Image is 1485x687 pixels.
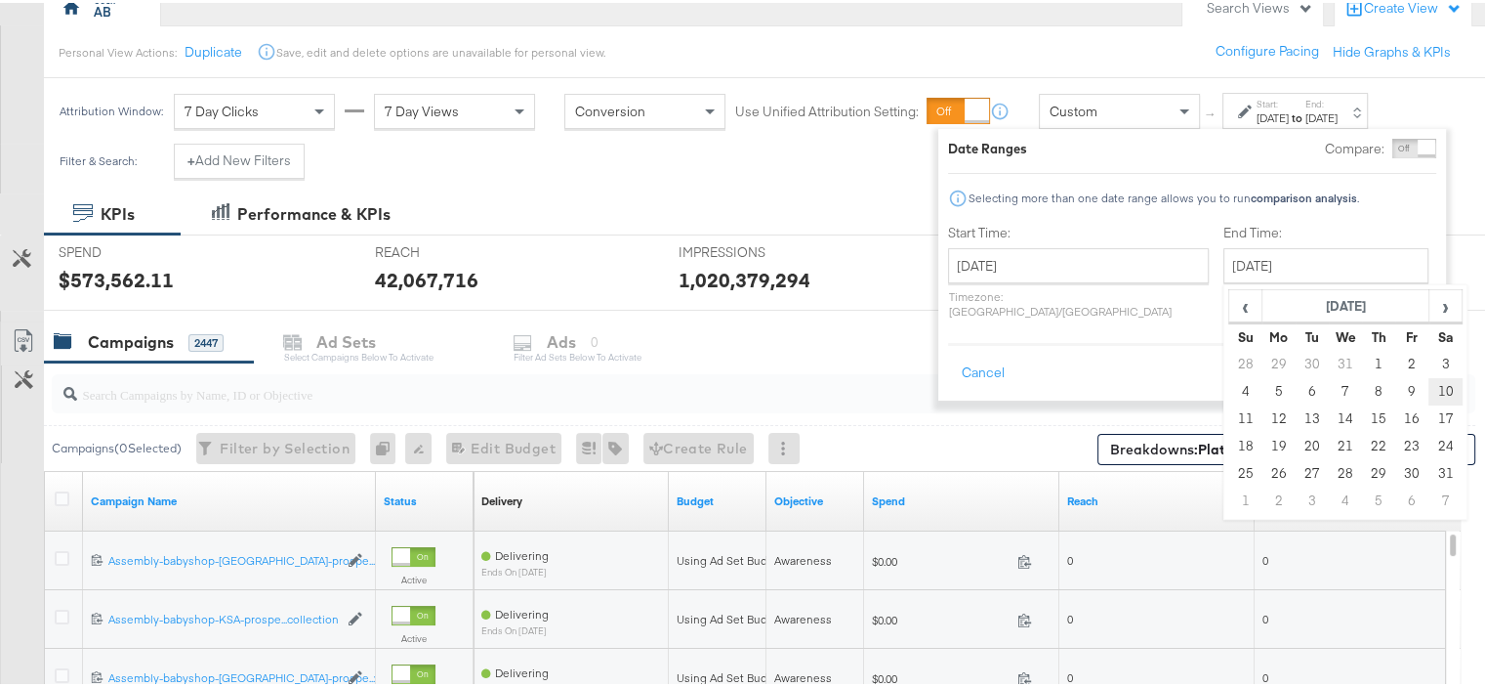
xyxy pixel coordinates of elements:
[774,550,832,565] span: Awareness
[59,102,164,115] div: Attribution Window:
[1262,667,1268,682] span: 0
[1097,431,1336,462] button: Breakdowns:Platform, Month
[1050,100,1097,117] span: Custom
[1428,485,1462,512] td: 7
[1229,348,1262,375] td: 28
[392,571,435,583] label: Active
[1067,609,1073,623] span: 0
[1202,108,1220,115] span: ↑
[1329,430,1362,457] td: 21
[872,551,1010,566] span: $0.00
[1305,107,1338,123] div: [DATE]
[1428,457,1462,485] td: 31
[677,609,785,624] div: Using Ad Set Budget
[1262,457,1296,485] td: 26
[1251,188,1357,202] strong: comparison analysis
[1430,288,1461,318] span: ›
[1362,321,1395,348] th: Th
[1428,321,1462,348] th: Sa
[108,550,338,567] a: Assembly-babyshop-[GEOGRAPHIC_DATA]-prospe...collection
[1296,403,1329,430] td: 13
[872,491,1052,506] a: The total amount spent to date.
[1428,348,1462,375] td: 3
[1296,457,1329,485] td: 27
[1262,375,1296,403] td: 5
[948,353,1018,388] button: Cancel
[1428,375,1462,403] td: 10
[948,137,1027,155] div: Date Ranges
[1428,430,1462,457] td: 24
[1067,491,1247,506] a: The number of people your ad was served to.
[375,263,478,291] div: 42,067,716
[375,240,521,259] span: REACH
[1262,287,1429,321] th: [DATE]
[872,668,1010,683] span: $0.00
[59,42,177,58] div: Personal View Actions:
[1329,321,1362,348] th: We
[1262,550,1268,565] span: 0
[1262,348,1296,375] td: 29
[677,550,785,566] div: Using Ad Set Budget
[91,491,368,506] a: Your campaign name.
[774,609,832,623] span: Awareness
[1229,430,1262,457] td: 18
[1329,375,1362,403] td: 7
[481,491,522,506] div: Delivery
[1329,485,1362,512] td: 4
[1296,375,1329,403] td: 6
[88,328,174,351] div: Campaigns
[679,240,825,259] span: IMPRESSIONS
[1362,375,1395,403] td: 8
[101,200,135,223] div: KPIs
[1296,485,1329,512] td: 3
[948,286,1209,316] p: Timezone: [GEOGRAPHIC_DATA]/[GEOGRAPHIC_DATA]
[495,545,549,560] span: Delivering
[1362,430,1395,457] td: 22
[237,200,391,223] div: Performance & KPIs
[1325,137,1384,155] label: Compare:
[1198,438,1308,455] b: Platform, Month
[52,437,182,454] div: Campaigns ( 0 Selected)
[1229,375,1262,403] td: 4
[774,491,856,506] a: Your campaign's objective.
[1333,40,1451,59] button: Hide Graphs & KPIs
[108,550,338,566] div: Assembly-babyshop-[GEOGRAPHIC_DATA]-prospe...collection
[1296,430,1329,457] td: 20
[174,141,305,176] button: +Add New Filters
[1110,437,1308,456] span: Breakdowns:
[59,240,205,259] span: SPEND
[1230,288,1260,318] span: ‹
[1395,348,1428,375] td: 2
[735,100,919,118] label: Use Unified Attribution Setting:
[1362,485,1395,512] td: 5
[1329,348,1362,375] td: 31
[1257,95,1289,107] label: Start:
[1223,221,1436,239] label: End Time:
[276,42,605,58] div: Save, edit and delete options are unavailable for personal view.
[1262,430,1296,457] td: 19
[948,221,1209,239] label: Start Time:
[1289,107,1305,122] strong: to
[968,189,1360,202] div: Selecting more than one date range allows you to run .
[59,263,174,291] div: $573,562.11
[384,491,466,506] a: Shows the current state of your Ad Campaign.
[1395,430,1428,457] td: 23
[1229,403,1262,430] td: 11
[108,609,338,625] a: Assembly-babyshop-KSA-prospe...collection
[1395,375,1428,403] td: 9
[1262,403,1296,430] td: 12
[1395,485,1428,512] td: 6
[1395,457,1428,485] td: 30
[1229,321,1262,348] th: Su
[392,629,435,642] label: Active
[1229,457,1262,485] td: 25
[872,610,1010,624] span: $0.00
[1428,403,1462,430] td: 17
[1262,609,1268,623] span: 0
[1262,321,1296,348] th: Mo
[108,609,338,624] div: Assembly-babyshop-KSA-prospe...collection
[1262,485,1296,512] td: 2
[188,331,224,349] div: 2447
[1362,457,1395,485] td: 29
[185,100,259,117] span: 7 Day Clicks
